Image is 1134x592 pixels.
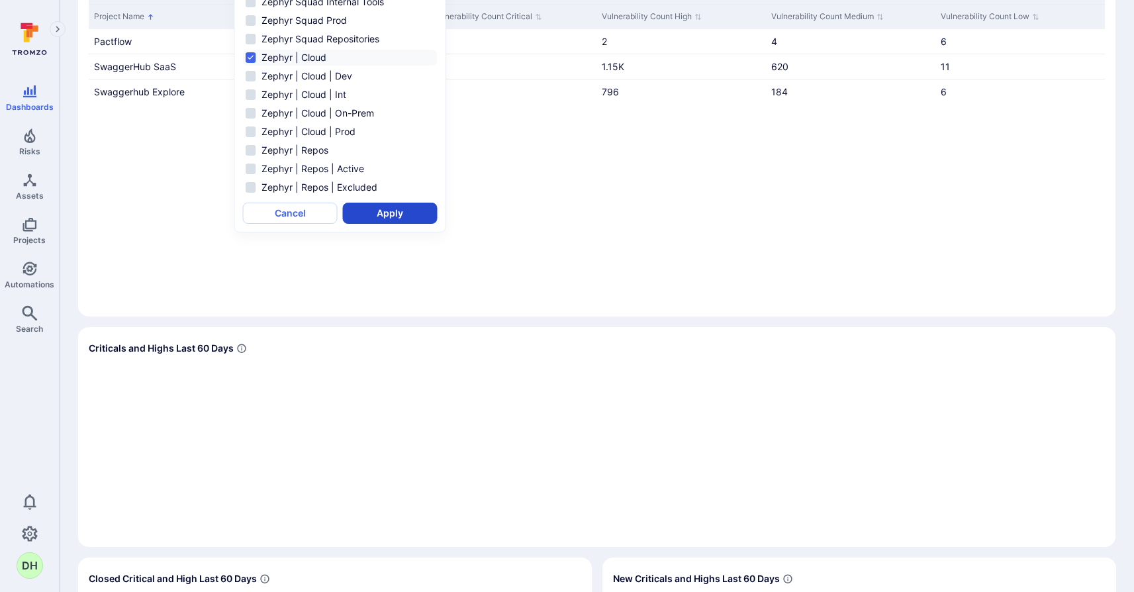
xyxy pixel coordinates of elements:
[596,54,766,79] div: Cell for Vulnerability Count High
[602,36,607,47] a: 2
[428,29,597,54] div: Cell for Vulnerability Count Critical
[596,29,766,54] div: Cell for Vulnerability Count High
[243,203,338,224] button: Cancel
[766,29,935,54] div: Cell for Vulnerability Count Medium
[941,61,950,72] a: 11
[53,24,62,35] i: Expand navigation menu
[89,29,258,54] div: Cell for Project Name
[17,552,43,579] div: Daniel Harvey
[243,50,438,66] li: Zephyr | Cloud
[935,79,1105,104] div: Cell for Vulnerability Count Low
[94,10,154,24] button: Sort by Project Name
[941,36,947,47] a: 6
[17,552,43,579] button: DH
[941,86,947,97] a: 6
[243,68,438,84] li: Zephyr | Cloud | Dev
[602,86,619,97] a: 796
[343,203,438,224] button: Apply
[89,342,234,355] span: Criticals and Highs Last 60 Days
[243,105,438,121] li: Zephyr | Cloud | On-Prem
[935,29,1105,54] div: Cell for Vulnerability Count Low
[19,146,40,156] span: Risks
[602,61,624,72] a: 1.15K
[243,31,438,47] li: Zephyr Squad Repositories
[243,179,438,195] li: Zephyr | Repos | Excluded
[5,279,54,289] span: Automations
[428,79,597,104] div: Cell for Vulnerability Count Critical
[941,10,1039,24] button: Sort by Vulnerability Count Low
[94,36,132,47] a: Pactflow
[596,79,766,104] div: Cell for Vulnerability Count High
[243,161,438,177] li: Zephyr | Repos | Active
[771,61,788,72] a: 620
[16,191,44,201] span: Assets
[89,54,258,79] div: Cell for Project Name
[766,54,935,79] div: Cell for Vulnerability Count Medium
[50,21,66,37] button: Expand navigation menu
[766,79,935,104] div: Cell for Vulnerability Count Medium
[94,61,176,72] a: SwaggerHub SaaS
[78,327,1115,547] div: Widget
[89,572,257,585] span: Closed Critical and High Last 60 Days
[147,10,154,24] p: Sorted by: Alphabetically (A-Z)
[602,10,702,24] button: Sort by Vulnerability Count High
[243,124,438,140] li: Zephyr | Cloud | Prod
[16,324,43,334] span: Search
[613,572,780,585] span: New Criticals and Highs Last 60 Days
[243,142,438,158] li: Zephyr | Repos
[428,54,597,79] div: Cell for Vulnerability Count Critical
[13,235,46,245] span: Projects
[771,36,777,47] a: 4
[243,87,438,103] li: Zephyr | Cloud | Int
[433,10,542,24] button: Sort by Vulnerability Count Critical
[89,79,258,104] div: Cell for Project Name
[94,86,185,97] a: Swaggerhub Explore
[771,86,788,97] a: 184
[243,13,438,28] li: Zephyr Squad Prod
[935,54,1105,79] div: Cell for Vulnerability Count Low
[771,10,884,24] button: Sort by Vulnerability Count Medium
[6,102,54,112] span: Dashboards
